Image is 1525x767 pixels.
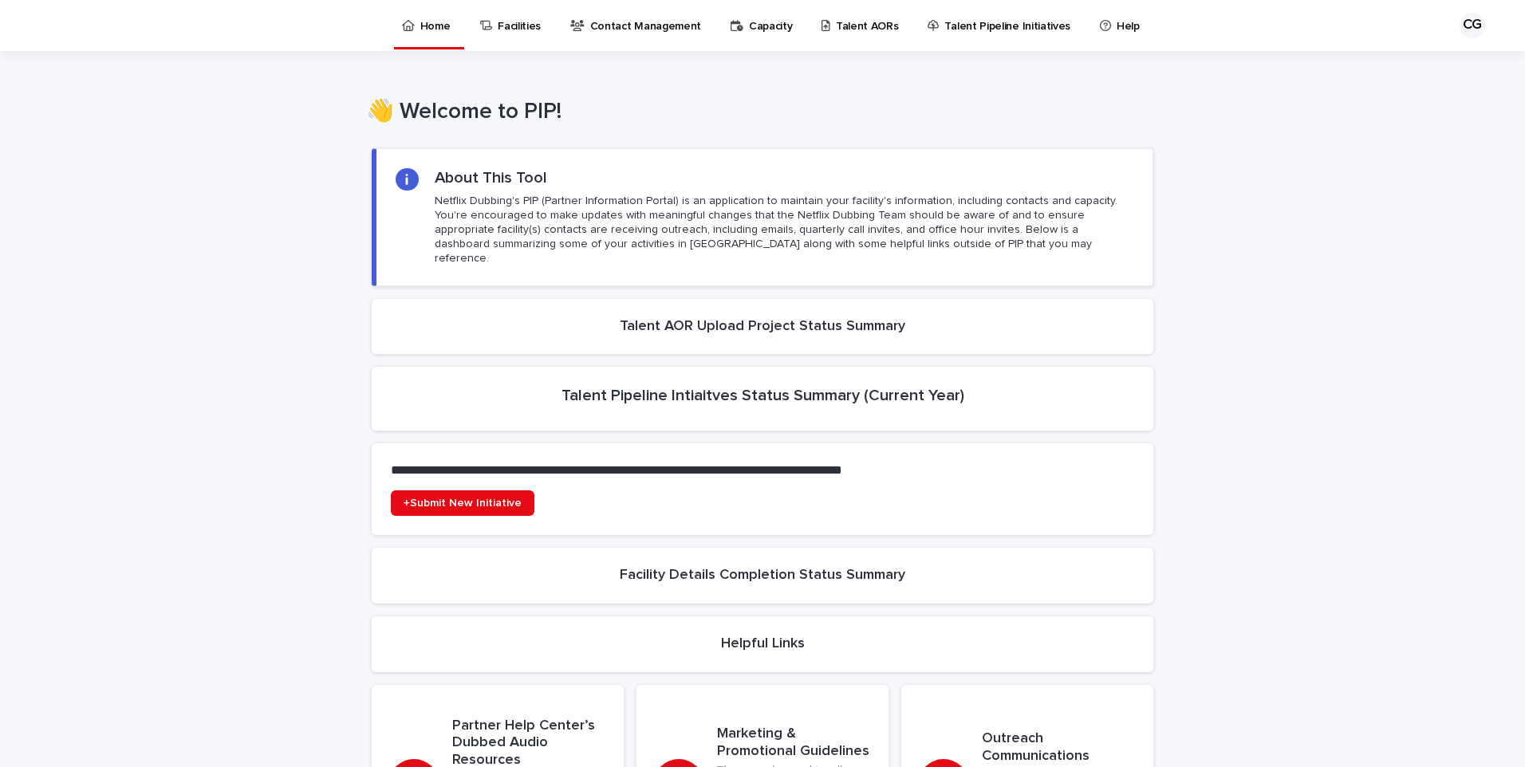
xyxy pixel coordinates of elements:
[435,194,1133,266] p: Netflix Dubbing's PIP (Partner Information Portal) is an application to maintain your facility's ...
[620,318,905,336] h2: Talent AOR Upload Project Status Summary
[721,635,805,653] h2: Helpful Links
[391,490,534,516] a: +Submit New Initiative
[404,498,522,509] span: +Submit New Initiative
[366,99,1148,126] h1: 👋 Welcome to PIP!
[620,567,905,584] h2: Facility Details Completion Status Summary
[435,168,547,187] h2: About This Tool
[562,386,964,405] h2: Talent Pipeline Intiaitves Status Summary (Current Year)
[717,726,872,760] h3: Marketing & Promotional Guidelines
[1460,13,1485,38] div: CG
